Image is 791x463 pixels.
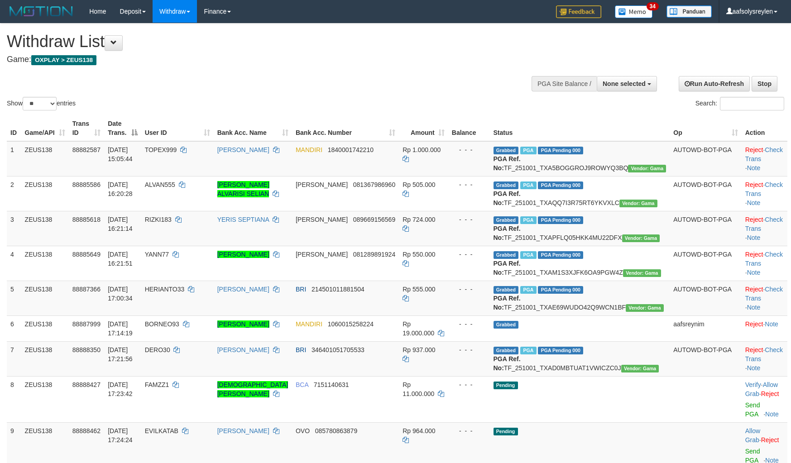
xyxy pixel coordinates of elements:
[745,181,763,188] a: Reject
[108,320,133,337] span: [DATE] 17:14:19
[72,181,101,188] span: 88885586
[452,345,486,354] div: - - -
[21,211,69,246] td: ZEUS138
[296,181,348,188] span: [PERSON_NAME]
[7,115,21,141] th: ID
[217,381,288,397] a: [DEMOGRAPHIC_DATA][PERSON_NAME]
[745,216,763,223] a: Reject
[353,181,395,188] span: Copy 081367986960 to clipboard
[494,347,519,354] span: Grabbed
[745,320,763,328] a: Reject
[296,251,348,258] span: [PERSON_NAME]
[603,80,646,87] span: None selected
[745,381,778,397] span: ·
[108,381,133,397] span: [DATE] 17:23:42
[217,181,269,197] a: [PERSON_NAME] ALVARISI SELIAN
[7,176,21,211] td: 2
[403,251,435,258] span: Rp 550.000
[494,321,519,329] span: Grabbed
[72,427,101,434] span: 88888462
[494,286,519,294] span: Grabbed
[765,320,778,328] a: Note
[217,346,269,353] a: [PERSON_NAME]
[145,146,177,153] span: TOPEX999
[7,315,21,341] td: 6
[532,76,597,91] div: PGA Site Balance /
[490,115,670,141] th: Status
[742,281,787,315] td: · ·
[494,216,519,224] span: Grabbed
[745,181,783,197] a: Check Trans
[328,146,374,153] span: Copy 1840001742210 to clipboard
[520,347,536,354] span: Marked by aafanarl
[72,286,101,293] span: 88887366
[21,141,69,177] td: ZEUS138
[7,55,518,64] h4: Game:
[217,427,269,434] a: [PERSON_NAME]
[315,427,357,434] span: Copy 085780863879 to clipboard
[597,76,657,91] button: None selected
[217,251,269,258] a: [PERSON_NAME]
[752,76,777,91] a: Stop
[745,146,763,153] a: Reject
[494,155,521,172] b: PGA Ref. No:
[742,211,787,246] td: · ·
[742,246,787,281] td: · ·
[72,381,101,388] span: 88888427
[403,320,434,337] span: Rp 19.000.000
[72,146,101,153] span: 88882587
[21,281,69,315] td: ZEUS138
[141,115,214,141] th: User ID: activate to sort column ascending
[745,146,783,162] a: Check Trans
[670,246,741,281] td: AUTOWD-BOT-PGA
[145,286,185,293] span: HERIANTO33
[292,115,399,141] th: Bank Acc. Number: activate to sort column ascending
[452,426,486,435] div: - - -
[314,381,349,388] span: Copy 7151140631 to clipboard
[520,251,536,259] span: Marked by aafanarl
[490,246,670,281] td: TF_251001_TXAM1S3XJFK6OA9PGW4Z
[538,286,583,294] span: PGA Pending
[452,380,486,389] div: - - -
[745,286,763,293] a: Reject
[626,304,664,312] span: Vendor URL: https://trx31.1velocity.biz
[670,176,741,211] td: AUTOWD-BOT-PGA
[403,427,435,434] span: Rp 964.000
[747,164,761,172] a: Note
[399,115,448,141] th: Amount: activate to sort column ascending
[217,146,269,153] a: [PERSON_NAME]
[21,341,69,376] td: ZEUS138
[745,251,783,267] a: Check Trans
[72,346,101,353] span: 88888350
[494,181,519,189] span: Grabbed
[353,251,395,258] span: Copy 081289891924 to clipboard
[72,216,101,223] span: 88885618
[745,381,778,397] a: Allow Grab
[21,376,69,422] td: ZEUS138
[296,427,310,434] span: OVO
[745,346,783,363] a: Check Trans
[21,315,69,341] td: ZEUS138
[745,286,783,302] a: Check Trans
[494,428,518,435] span: Pending
[695,97,784,110] label: Search:
[742,376,787,422] td: · ·
[494,260,521,276] b: PGA Ref. No:
[145,381,169,388] span: FAMZZ1
[538,181,583,189] span: PGA Pending
[21,115,69,141] th: Game/API: activate to sort column ascending
[452,320,486,329] div: - - -
[538,251,583,259] span: PGA Pending
[628,165,666,172] span: Vendor URL: https://trx31.1velocity.biz
[490,211,670,246] td: TF_251001_TXAPFLQ05HKK4MU22DFX
[745,381,761,388] a: Verify
[742,176,787,211] td: · ·
[742,315,787,341] td: ·
[145,346,170,353] span: DERO30
[448,115,490,141] th: Balance
[217,286,269,293] a: [PERSON_NAME]
[670,115,741,141] th: Op: activate to sort column ascending
[296,381,308,388] span: BCA
[745,427,760,444] a: Allow Grab
[742,115,787,141] th: Action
